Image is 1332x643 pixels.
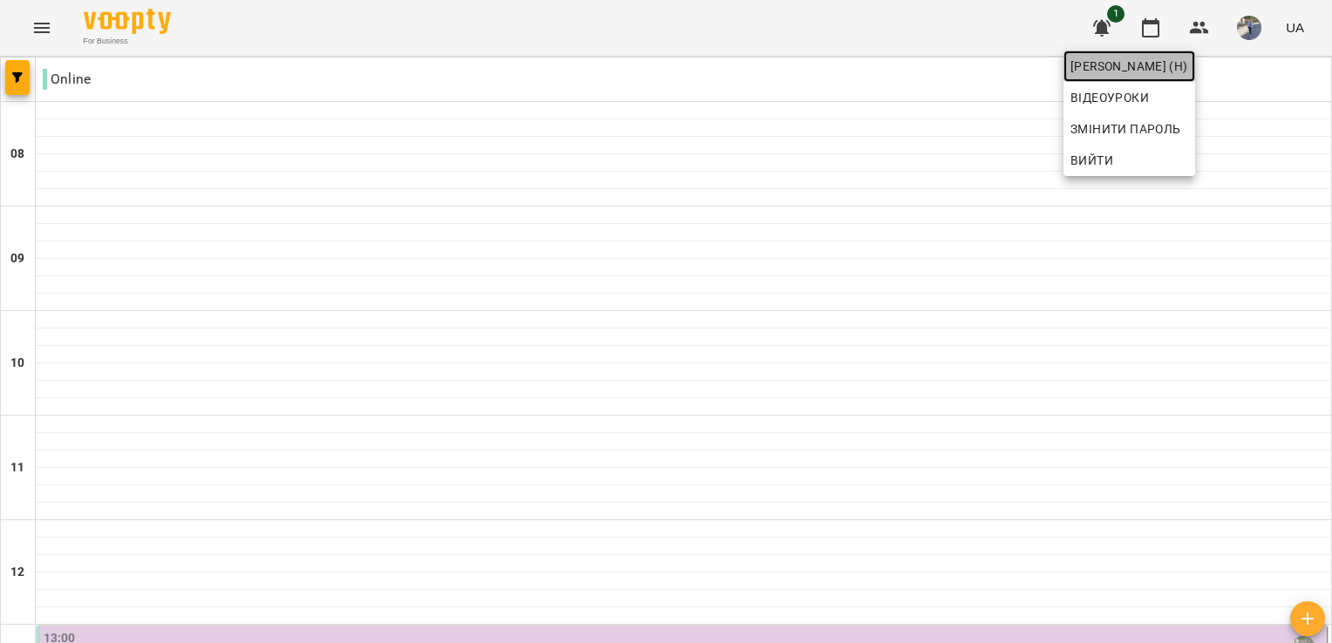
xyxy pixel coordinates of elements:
[1070,87,1149,108] span: Відеоуроки
[1070,150,1113,171] span: Вийти
[1070,56,1188,77] span: [PERSON_NAME] (н)
[1070,118,1188,139] span: Змінити пароль
[1064,145,1195,176] button: Вийти
[1064,51,1195,82] a: [PERSON_NAME] (н)
[1064,113,1195,145] a: Змінити пароль
[1064,82,1156,113] a: Відеоуроки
